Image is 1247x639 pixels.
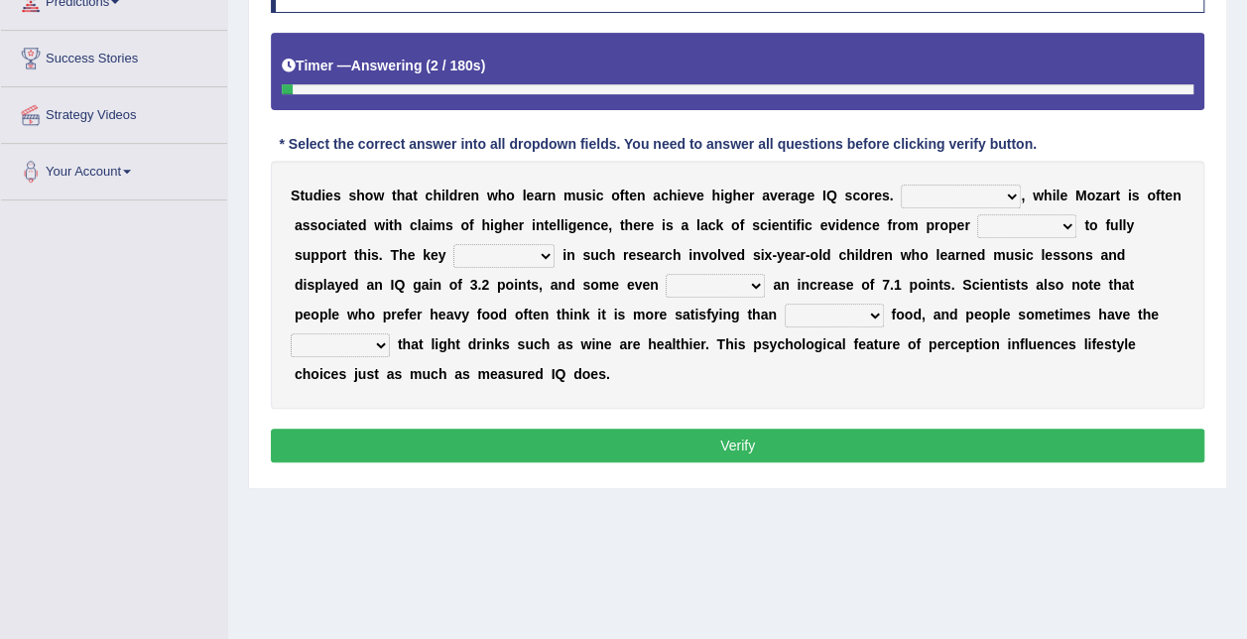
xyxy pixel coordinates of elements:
b: d [295,277,304,293]
b: o [810,247,818,263]
b: t [300,188,305,203]
b: i [835,217,839,233]
b: d [358,217,367,233]
b: i [429,277,433,293]
b: r [457,188,462,203]
b: o [460,217,469,233]
b: o [1089,217,1098,233]
b: . [890,188,894,203]
b: n [470,188,479,203]
b: , [608,217,612,233]
b: o [920,247,929,263]
b: e [526,188,534,203]
b: y [1126,217,1134,233]
b: l [445,188,449,203]
b: Answering [351,58,423,73]
b: r [1110,188,1115,203]
b: r [955,247,960,263]
b: s [882,188,890,203]
b: u [1005,247,1014,263]
b: d [736,247,745,263]
b: o [317,217,326,233]
b: a [762,188,770,203]
b: - [772,247,777,263]
b: o [611,188,620,203]
b: a [405,188,413,203]
b: e [939,247,947,263]
b: t [1115,188,1120,203]
b: h [502,217,511,233]
b: c [838,247,846,263]
b: u [305,188,313,203]
b: n [1076,247,1085,263]
b: h [669,188,678,203]
b: o [365,188,374,203]
b: r [641,217,646,233]
b: a [422,277,430,293]
b: h [399,247,408,263]
b: h [397,188,406,203]
b: c [760,217,768,233]
b: ( [426,58,431,73]
b: i [385,217,389,233]
b: p [926,217,935,233]
b: m [433,217,444,233]
b: n [1173,188,1182,203]
b: o [506,188,515,203]
b: s [666,217,674,233]
b: u [303,247,312,263]
b: h [359,247,368,263]
b: r [336,247,341,263]
b: w [1033,188,1044,203]
b: c [326,217,334,233]
b: m [563,188,575,203]
b: n [960,247,969,263]
b: r [659,247,664,263]
b: s [371,247,379,263]
b: w [487,188,498,203]
b: g [494,217,503,233]
b: i [303,277,307,293]
h5: Timer — [282,59,485,73]
b: r [964,217,969,233]
b: l [935,247,939,263]
b: i [1022,247,1026,263]
b: e [549,217,557,233]
b: h [846,247,855,263]
b: r [935,217,939,233]
b: s [1053,247,1060,263]
b: e [1165,188,1173,203]
b: w [374,217,385,233]
b: h [356,188,365,203]
b: h [498,188,507,203]
b: e [629,188,637,203]
b: i [514,277,518,293]
b: Q [394,277,405,293]
b: i [532,217,536,233]
b: d [822,247,831,263]
b: o [731,217,740,233]
b: ) [481,58,486,73]
b: f [796,217,801,233]
b: a [338,217,346,233]
b: n [548,188,557,203]
b: s [333,188,341,203]
b: s [1014,247,1022,263]
b: c [425,188,433,203]
b: e [511,217,519,233]
b: l [858,247,862,263]
b: e [848,217,856,233]
b: r [519,217,524,233]
b: h [732,188,741,203]
b: d [449,188,458,203]
b: n [884,247,893,263]
b: a [422,217,430,233]
b: i [801,217,805,233]
b: r [869,188,874,203]
b: d [350,277,359,293]
b: i [761,247,765,263]
b: r [542,188,547,203]
b: m [906,217,918,233]
b: a [653,188,661,203]
b: o [505,277,514,293]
